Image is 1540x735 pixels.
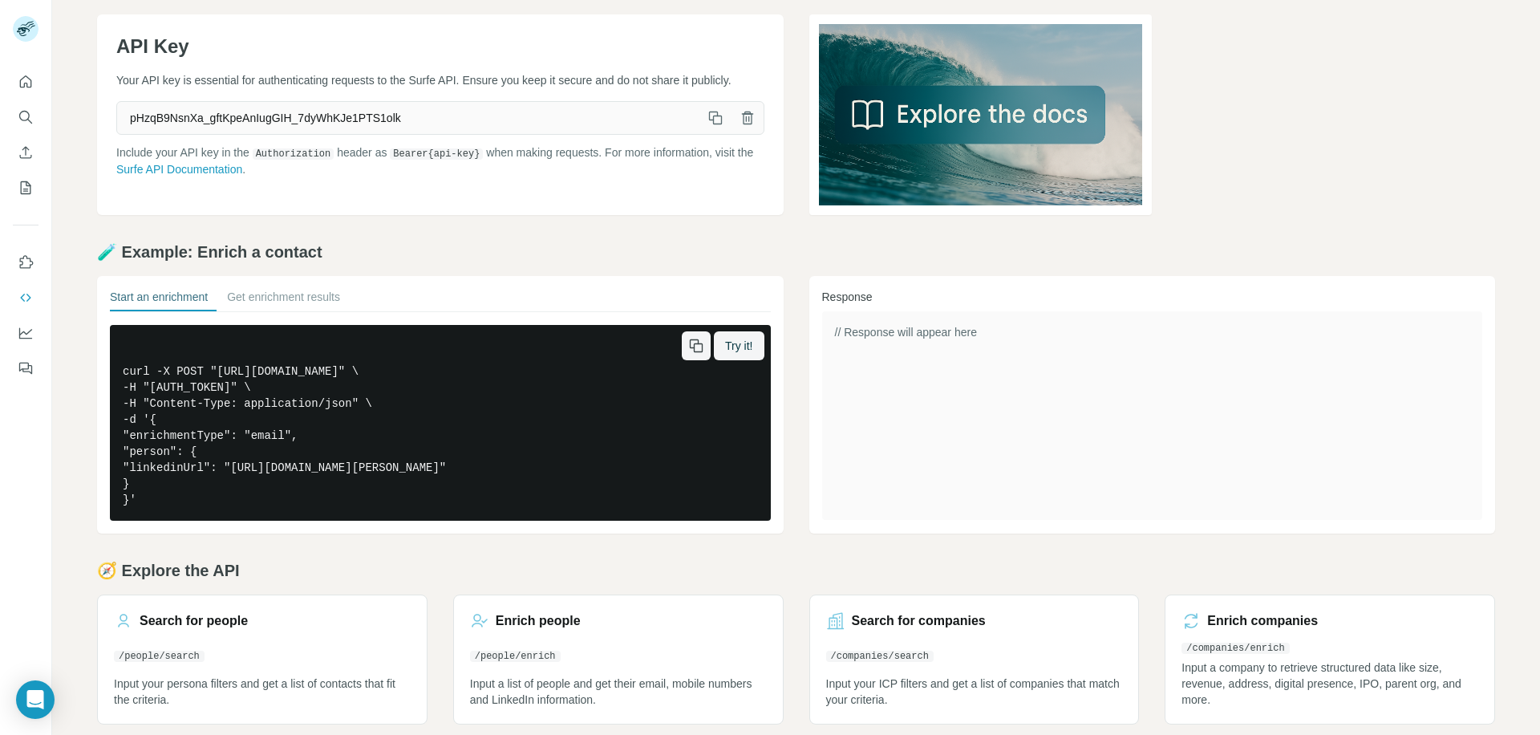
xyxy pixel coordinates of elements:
[835,326,977,339] span: // Response will appear here
[714,331,764,360] button: Try it!
[13,103,38,132] button: Search
[116,144,764,177] p: Include your API key in the header as when making requests. For more information, visit the .
[1207,611,1318,631] h3: Enrich companies
[390,148,483,160] code: Bearer {api-key}
[852,611,986,631] h3: Search for companies
[13,173,38,202] button: My lists
[227,289,340,311] button: Get enrichment results
[809,595,1140,725] a: Search for companies/companies/searchInput your ICP filters and get a list of companies that matc...
[110,325,771,521] pre: curl -X POST "[URL][DOMAIN_NAME]" \ -H "[AUTH_TOKEN]" \ -H "Content-Type: application/json" \ -d ...
[1181,643,1289,654] code: /companies/enrich
[16,680,55,719] div: Open Intercom Messenger
[470,651,561,662] code: /people/enrich
[97,595,428,725] a: Search for people/people/searchInput your persona filters and get a list of contacts that fit the...
[725,338,752,354] span: Try it!
[1181,660,1478,708] p: Input a company to retrieve structured data like size, revenue, address, digital presence, IPO, p...
[13,319,38,347] button: Dashboard
[1165,595,1495,725] a: Enrich companies/companies/enrichInput a company to retrieve structured data like size, revenue, ...
[253,148,334,160] code: Authorization
[496,611,581,631] h3: Enrich people
[13,283,38,312] button: Use Surfe API
[13,138,38,167] button: Enrich CSV
[114,651,205,662] code: /people/search
[453,595,784,725] a: Enrich people/people/enrichInput a list of people and get their email, mobile numbers and LinkedI...
[470,676,767,708] p: Input a list of people and get their email, mobile numbers and LinkedIn information.
[116,34,764,59] h1: API Key
[822,289,1483,305] h3: Response
[13,67,38,96] button: Quick start
[13,248,38,277] button: Use Surfe on LinkedIn
[97,559,1495,582] h2: 🧭 Explore the API
[110,289,208,311] button: Start an enrichment
[140,611,248,631] h3: Search for people
[97,241,1495,263] h2: 🧪 Example: Enrich a contact
[116,72,764,88] p: Your API key is essential for authenticating requests to the Surfe API. Ensure you keep it secure...
[826,651,934,662] code: /companies/search
[117,104,699,132] span: pHzqB9NsnXa_gftKpeAnIugGIH_7dyWhKJe1PTS1olk
[13,354,38,383] button: Feedback
[116,163,242,176] a: Surfe API Documentation
[826,676,1123,708] p: Input your ICP filters and get a list of companies that match your criteria.
[114,676,411,708] p: Input your persona filters and get a list of contacts that fit the criteria.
